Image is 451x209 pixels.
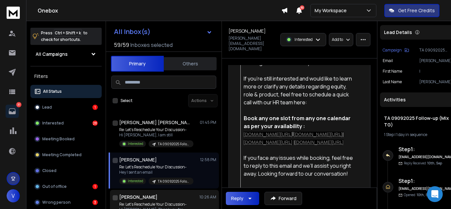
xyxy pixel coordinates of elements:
[30,196,102,209] button: Wrong person3
[119,194,157,200] h1: [PERSON_NAME]
[41,30,87,43] p: Press to check for shortcuts.
[158,179,190,184] p: TA 09092025 Follow-up (Mix TG)
[111,56,164,72] button: Primary
[244,75,356,106] div: If you're still interested and would like to learn more or clarify any details regarding equity, ...
[383,48,409,53] button: Campaign
[427,186,443,202] div: Open Intercom Messenger
[300,5,304,10] span: 50
[244,115,352,130] strong: Book any one slot from any one calendar as per your availability :
[92,105,98,110] div: 1
[30,85,102,98] button: All Status
[226,192,259,205] button: Reply
[43,89,62,94] p: All Status
[404,161,442,166] p: Reply Received
[42,200,71,205] p: Wrong person
[30,148,102,161] button: Meeting Completed
[16,102,21,107] p: 37
[119,119,192,126] h1: [PERSON_NAME] [PERSON_NAME]
[200,120,216,125] p: 01:45 PM
[30,101,102,114] button: Lead1
[158,142,190,147] p: TA 09092025 Follow-up (Mix TG)
[200,157,216,162] p: 12:58 PM
[42,121,64,126] p: Interested
[119,127,193,132] p: Re: Let’s Reschedule Your Discussion-
[36,51,68,57] h1: All Campaigns
[6,105,19,118] a: 37
[383,79,402,85] p: Last Name
[119,202,193,207] p: Re: Let’s Reschedule Your Discussion-
[315,7,349,14] p: My Workspace
[30,72,102,81] h3: Filters
[294,132,342,137] a: [DOMAIN_NAME][URL]
[128,141,143,146] p: Interested
[404,192,432,197] p: Opened
[42,105,52,110] p: Lead
[295,37,313,42] p: Interested
[30,180,102,193] button: Out of office1
[332,37,343,42] p: Add to
[228,28,266,34] h1: [PERSON_NAME]
[119,132,193,138] p: Hi [PERSON_NAME], I am still
[396,132,427,137] span: 1 day in sequence
[384,29,412,36] p: Lead Details
[427,161,442,165] span: 10th, Sep
[295,140,344,145] a: [DOMAIN_NAME][URL]
[292,140,295,145] span: |
[119,157,157,163] h1: [PERSON_NAME]
[42,184,67,189] p: Out of office
[7,189,20,202] button: V
[42,168,56,173] p: Closed
[383,69,402,74] p: First Name
[199,194,216,200] p: 10:26 AM
[119,170,193,175] p: Hey I sent an email
[244,130,356,146] div: |
[30,132,102,146] button: Meeting Booked
[244,140,293,145] a: [DOMAIN_NAME][URL]
[383,58,393,63] p: Email
[42,152,82,157] p: Meeting Completed
[164,56,217,71] button: Others
[54,29,82,37] span: Ctrl + Shift + k
[384,4,439,17] button: Get Free Credits
[114,28,151,35] h1: All Inbox(s)
[92,184,98,189] div: 1
[92,200,98,205] div: 3
[228,36,276,52] p: [PERSON_NAME][EMAIL_ADDRESS][DOMAIN_NAME]
[130,41,173,49] h3: Inboxes selected
[244,132,293,137] a: [DOMAIN_NAME][URL]
[38,7,281,15] h1: Onebox
[398,7,435,14] p: Get Free Credits
[42,136,75,142] p: Meeting Booked
[383,48,402,53] p: Campaign
[7,7,20,19] img: logo
[417,192,432,197] span: 10th, Sep
[92,121,98,126] div: 28
[128,179,143,184] p: Interested
[244,186,356,201] div: Kindly ignore this mail if the slot is already booked.
[109,25,218,38] button: All Inbox(s)
[244,154,356,178] div: If you face any issues while booking, feel free to reply to this email and we’ll assist you right...
[30,117,102,130] button: Interested28
[30,164,102,177] button: Closed
[114,41,129,49] span: 59 / 59
[264,192,302,205] button: Forward
[121,98,132,103] label: Select
[30,48,102,61] button: All Campaigns
[231,195,243,202] div: Reply
[384,132,394,137] span: 1 Step
[119,164,193,170] p: Re: Let’s Reschedule Your Discussion-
